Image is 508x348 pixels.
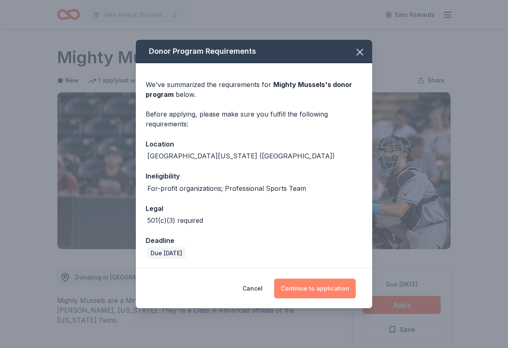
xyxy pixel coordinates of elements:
div: Legal [146,203,362,214]
div: Location [146,139,362,149]
button: Continue to application [274,279,356,298]
div: We've summarized the requirements for below. [146,80,362,99]
div: Deadline [146,235,362,246]
button: Cancel [243,279,263,298]
div: Ineligibility [146,171,362,181]
div: [GEOGRAPHIC_DATA][US_STATE] ([GEOGRAPHIC_DATA]) [147,151,335,161]
div: Before applying, please make sure you fulfill the following requirements: [146,109,362,129]
div: For-profit organizations; Professional Sports Team [147,183,306,193]
div: Donor Program Requirements [136,40,372,63]
div: 501(c)(3) required [147,215,203,225]
div: Due [DATE] [147,247,185,259]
